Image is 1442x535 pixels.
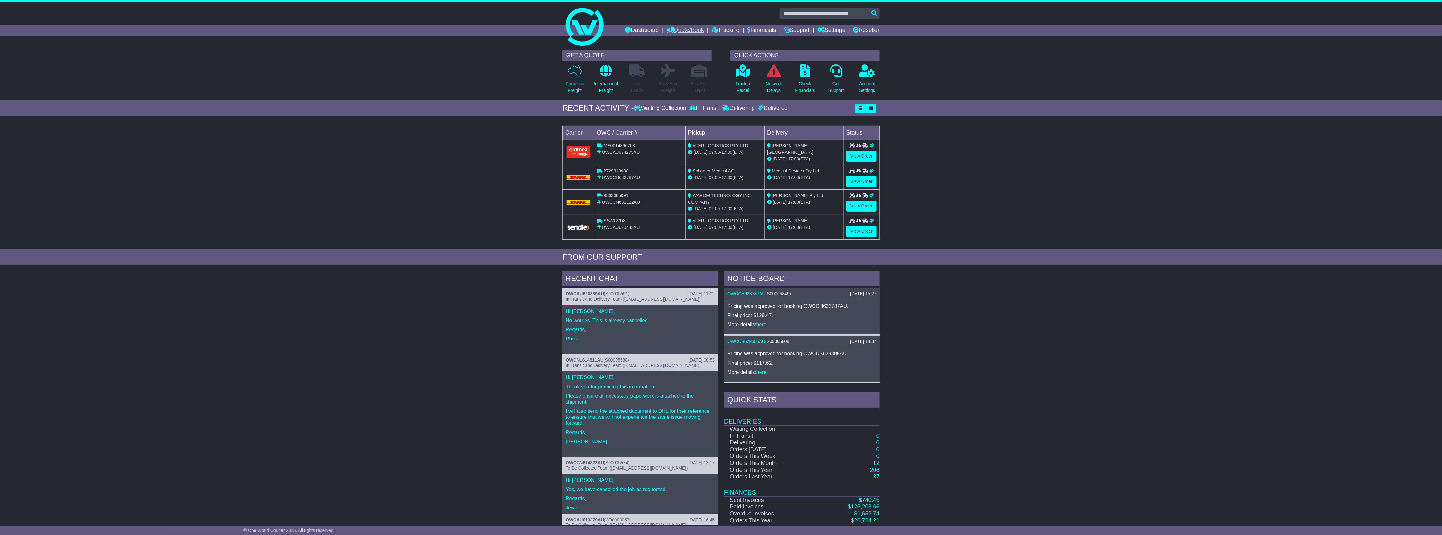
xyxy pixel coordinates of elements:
a: Quote/Book [667,25,704,36]
p: Regards, [566,430,715,436]
span: [PERSON_NAME] Pty Ltd [772,193,823,198]
span: OWCCN632122AU [602,200,640,205]
span: [DATE] [694,175,708,180]
div: ( ) [727,339,876,344]
span: 17:00 [721,225,732,230]
td: Deliveries [724,409,880,425]
a: OWCCH633787AU [727,291,766,296]
span: 126,203.66 [851,503,880,510]
span: [DATE] [773,156,787,161]
a: $740.45 [859,497,880,503]
img: DHL.png [567,200,590,205]
div: ( ) [566,517,715,523]
span: 17:00 [721,175,732,180]
a: $1,652.74 [854,510,880,517]
div: [DATE] 16:45 [688,517,715,523]
a: Tracking [712,25,740,36]
a: 12 [873,460,880,466]
div: ( ) [566,358,715,363]
a: DomesticFreight [565,64,584,97]
td: In Transit [724,433,815,440]
span: 09:00 [709,175,720,180]
div: ( ) [727,291,876,297]
a: OWCCN614823AU [566,460,604,465]
div: - (ETA) [688,206,762,212]
span: In Transit and Delivery Team ([EMAIL_ADDRESS][DOMAIN_NAME]) [566,297,701,302]
p: Hi [PERSON_NAME], [566,308,715,314]
p: Hi [PERSON_NAME], [566,374,715,380]
div: FROM OUR SUPPORT [562,253,880,262]
div: [DATE] 15:27 [850,291,876,297]
span: [DATE] [694,150,708,155]
span: 17:00 [788,156,799,161]
a: View Order [846,176,877,187]
div: [DATE] 08:53 [688,358,715,363]
a: Financials [748,25,776,36]
td: Delivery [765,126,844,140]
a: $126,203.66 [848,503,880,510]
span: 9803685091 [604,193,628,198]
a: OWCNL614511AU [566,358,604,363]
div: Delivering [721,105,756,112]
a: Dashboard [625,25,659,36]
td: Sent Invoices [724,496,815,504]
div: Waiting Collection [634,105,688,112]
span: To Be Collected Team ([EMAIL_ADDRESS][DOMAIN_NAME]) [566,466,688,471]
div: (ETA) [767,156,841,162]
td: Orders This Year [724,467,815,474]
a: 0 [876,453,880,459]
span: AFER LOGISTICS PTY LTD [693,218,748,223]
a: OWCUS629305AU [727,339,765,344]
p: Jewel [566,505,715,511]
p: Pricing was approved for booking OWCUS629305AU. [727,351,876,357]
a: Reseller [853,25,880,36]
div: [DATE] 13:17 [688,460,715,466]
span: [DATE] [694,206,708,211]
span: © One World Courier 2025. All rights reserved. [243,528,335,533]
span: 17:00 [788,175,799,180]
p: More details: . [727,369,876,375]
a: 206 [870,467,880,473]
span: MS0014866708 [604,143,635,148]
a: View Order [846,226,877,237]
div: [DATE] 11:02 [688,291,715,297]
span: 17:00 [788,200,799,205]
a: InternationalFreight [593,64,618,97]
td: OWC / Carrier # [594,126,686,140]
span: OWCAU630483AU [602,225,640,230]
span: [DATE] [773,175,787,180]
a: 0 [876,446,880,453]
span: 740.45 [862,497,880,503]
span: S00005849 [767,291,790,296]
div: (ETA) [767,224,841,231]
p: More details: . [727,322,876,328]
td: Pickup [685,126,765,140]
a: Support [784,25,809,36]
a: Settings [817,25,845,36]
div: In Transit [688,105,721,112]
span: AFER LOGISTICS PTY LTD [693,143,748,148]
span: 09:00 [709,206,720,211]
span: 26,724.21 [854,517,880,524]
span: [DATE] [773,225,787,230]
p: Yes, we have cancelled the job as requested. [566,486,715,492]
span: 09:00 [709,150,720,155]
td: Carrier [563,126,594,140]
div: GET A QUOTE [562,50,712,61]
span: OWCAU634275AU [602,150,640,155]
span: S00005588 [605,358,628,363]
p: Domestic Freight [566,81,584,94]
p: Network Delays [766,81,782,94]
a: 0 [876,439,880,446]
div: RECENT ACTIVITY - [562,104,634,113]
span: [PERSON_NAME][GEOGRAPHIC_DATA] [767,143,813,155]
a: View Order [846,201,877,212]
span: Medical Devices Pty Ltd [772,168,819,173]
div: [DATE] 14:37 [850,339,876,344]
span: [DATE] [694,225,708,230]
p: Air & Sea Freight [659,81,677,94]
div: Quick Stats [724,392,880,409]
p: Final price: $117.62. [727,360,876,366]
a: 0 [876,433,880,439]
span: 2729313930 [604,168,628,173]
